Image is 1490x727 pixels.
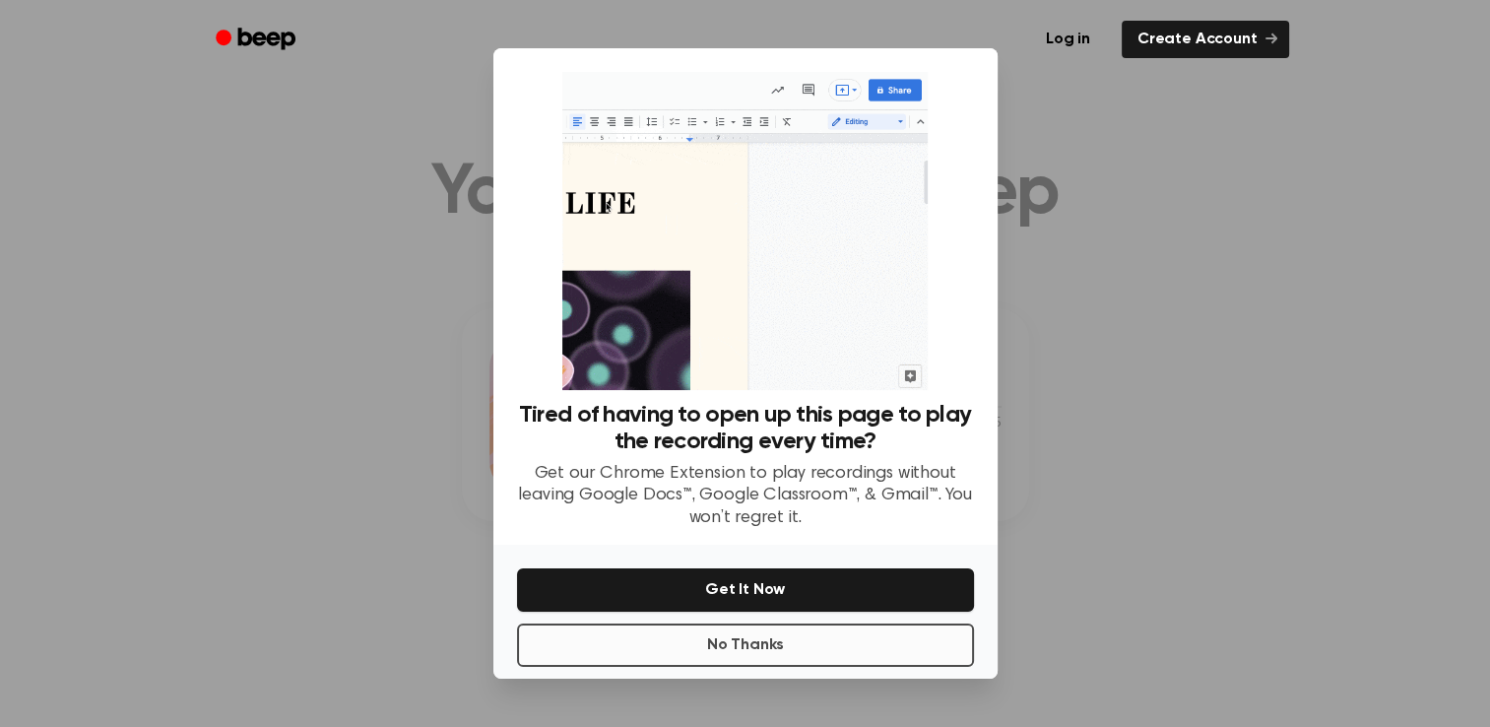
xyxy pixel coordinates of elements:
[1122,21,1289,58] a: Create Account
[517,624,974,667] button: No Thanks
[202,21,313,59] a: Beep
[517,402,974,455] h3: Tired of having to open up this page to play the recording every time?
[517,463,974,530] p: Get our Chrome Extension to play recordings without leaving Google Docs™, Google Classroom™, & Gm...
[562,72,928,390] img: Beep extension in action
[517,568,974,612] button: Get It Now
[1026,17,1110,62] a: Log in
